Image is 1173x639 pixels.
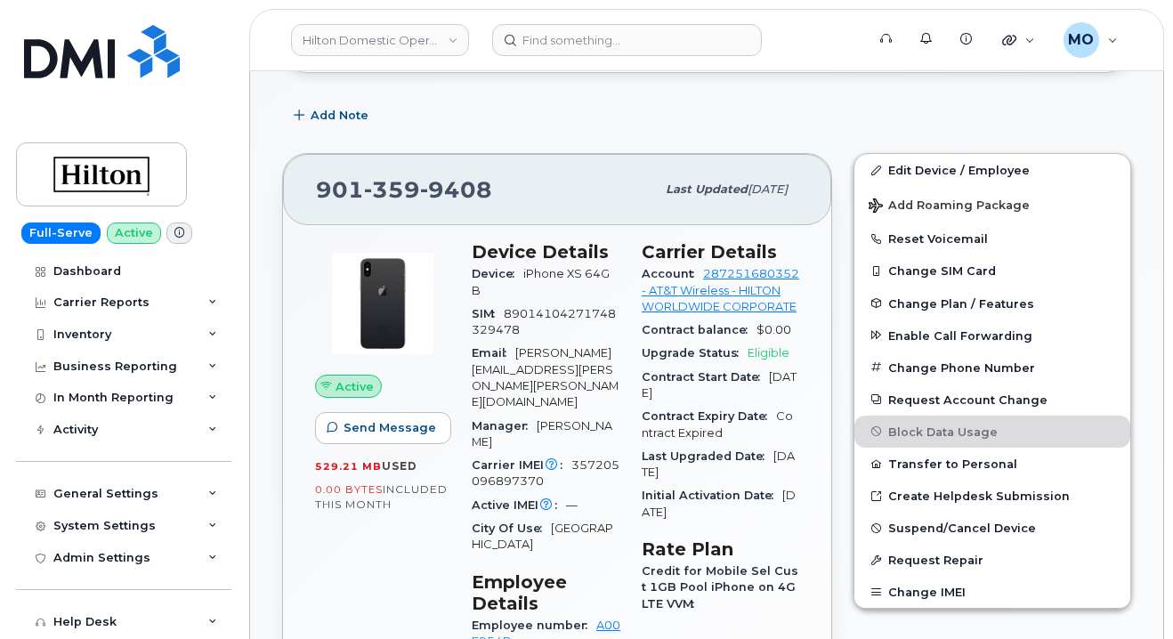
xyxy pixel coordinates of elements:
[566,498,578,512] span: —
[291,24,469,56] a: Hilton Domestic Operating Company Inc
[329,250,436,357] img: image20231002-3703462-zb5nhg.jpeg
[472,307,504,320] span: SIM
[472,619,596,632] span: Employee number
[748,346,789,360] span: Eligible
[472,307,616,336] span: 89014104271748329478
[282,100,384,132] button: Add Note
[642,370,769,384] span: Contract Start Date
[311,107,368,124] span: Add Note
[472,458,571,472] span: Carrier IMEI
[854,480,1130,512] a: Create Helpdesk Submission
[472,267,610,296] span: iPhone XS 64GB
[315,412,451,444] button: Send Message
[472,498,566,512] span: Active IMEI
[888,522,1036,535] span: Suspend/Cancel Device
[472,522,551,535] span: City Of Use
[472,346,619,408] span: [PERSON_NAME][EMAIL_ADDRESS][PERSON_NAME][PERSON_NAME][DOMAIN_NAME]
[888,328,1032,342] span: Enable Call Forwarding
[1051,22,1130,58] div: Mark Oyekunie
[642,564,798,611] span: Credit for Mobile Sel Cust 1GB Pool iPhone on 4G LTE VVM
[888,296,1034,310] span: Change Plan / Features
[642,323,756,336] span: Contract balance
[472,267,523,280] span: Device
[364,176,420,203] span: 359
[315,460,382,473] span: 529.21 MB
[344,419,436,436] span: Send Message
[315,483,383,496] span: 0.00 Bytes
[642,267,703,280] span: Account
[472,571,620,614] h3: Employee Details
[1068,29,1094,51] span: MO
[642,241,799,263] h3: Carrier Details
[854,576,1130,608] button: Change IMEI
[642,538,799,560] h3: Rate Plan
[642,489,782,502] span: Initial Activation Date
[990,22,1048,58] div: Quicklinks
[854,448,1130,480] button: Transfer to Personal
[336,378,374,395] span: Active
[472,346,515,360] span: Email
[382,459,417,473] span: used
[472,419,612,449] span: [PERSON_NAME]
[666,182,748,196] span: Last updated
[854,544,1130,576] button: Request Repair
[642,267,799,313] a: 287251680352 - AT&T Wireless - HILTON WORLDWIDE CORPORATE
[642,449,773,463] span: Last Upgraded Date
[316,176,492,203] span: 901
[420,176,492,203] span: 9408
[472,241,620,263] h3: Device Details
[854,352,1130,384] button: Change Phone Number
[854,416,1130,448] button: Block Data Usage
[642,346,748,360] span: Upgrade Status
[756,323,791,336] span: $0.00
[1096,562,1160,626] iframe: Messenger Launcher
[472,419,537,433] span: Manager
[854,319,1130,352] button: Enable Call Forwarding
[869,198,1030,215] span: Add Roaming Package
[854,222,1130,255] button: Reset Voicemail
[854,384,1130,416] button: Request Account Change
[642,409,776,423] span: Contract Expiry Date
[854,255,1130,287] button: Change SIM Card
[748,182,788,196] span: [DATE]
[642,489,796,518] span: [DATE]
[854,186,1130,222] button: Add Roaming Package
[642,409,793,439] span: Contract Expired
[492,24,762,56] input: Find something...
[854,287,1130,319] button: Change Plan / Features
[854,512,1130,544] button: Suspend/Cancel Device
[854,154,1130,186] a: Edit Device / Employee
